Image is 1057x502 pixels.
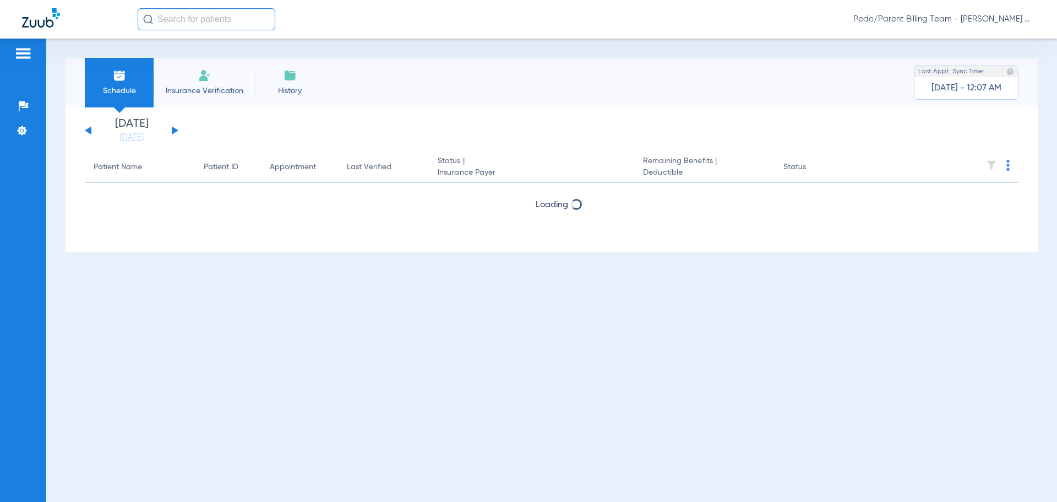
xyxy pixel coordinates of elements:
[94,161,142,173] div: Patient Name
[438,167,625,179] span: Insurance Payer
[204,161,252,173] div: Patient ID
[113,69,126,82] img: Schedule
[931,83,1001,94] span: [DATE] - 12:07 AM
[918,66,984,77] span: Last Appt. Sync Time:
[634,152,774,183] th: Remaining Benefits |
[99,132,165,143] a: [DATE]
[99,118,165,143] li: [DATE]
[1006,68,1014,75] img: last sync help info
[775,152,849,183] th: Status
[94,161,186,173] div: Patient Name
[643,167,765,179] span: Deductible
[429,152,634,183] th: Status |
[162,85,247,96] span: Insurance Verification
[22,8,60,28] img: Zuub Logo
[204,161,238,173] div: Patient ID
[1006,160,1010,171] img: group-dot-blue.svg
[284,69,297,82] img: History
[347,161,420,173] div: Last Verified
[536,201,568,209] span: Loading
[270,161,316,173] div: Appointment
[93,85,145,96] span: Schedule
[143,14,153,24] img: Search Icon
[264,85,316,96] span: History
[14,47,32,60] img: hamburger-icon
[270,161,329,173] div: Appointment
[853,14,1035,25] span: Pedo/Parent Billing Team - [PERSON_NAME] Mesa - Ortho | The Super Dentists
[986,160,997,171] img: filter.svg
[138,8,275,30] input: Search for patients
[347,161,391,173] div: Last Verified
[198,69,211,82] img: Manual Insurance Verification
